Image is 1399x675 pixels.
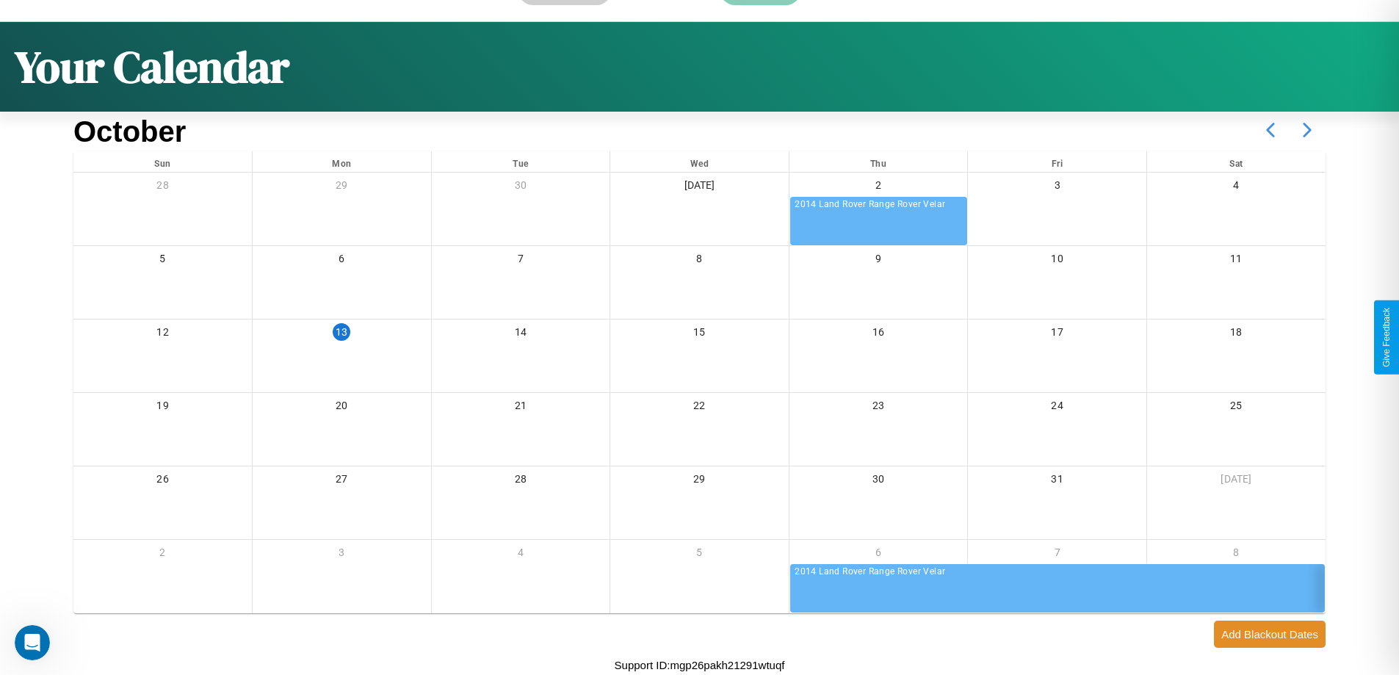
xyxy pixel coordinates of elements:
[1147,151,1326,172] div: Sat
[789,173,968,203] div: 2
[610,151,789,172] div: Wed
[968,246,1146,276] div: 10
[253,540,431,570] div: 3
[968,466,1146,497] div: 31
[610,466,789,497] div: 29
[253,151,431,172] div: Mon
[968,540,1146,570] div: 7
[432,246,610,276] div: 7
[789,393,968,423] div: 23
[253,466,431,497] div: 27
[789,320,968,350] div: 16
[968,320,1146,350] div: 17
[333,323,350,341] div: 13
[253,173,431,203] div: 29
[432,466,610,497] div: 28
[795,198,964,212] div: 2014 Land Rover Range Rover Velar
[73,466,252,497] div: 26
[1147,393,1326,423] div: 25
[73,115,186,148] h2: October
[73,393,252,423] div: 19
[1147,246,1326,276] div: 11
[610,320,789,350] div: 15
[1147,320,1326,350] div: 18
[432,540,610,570] div: 4
[432,320,610,350] div: 14
[968,151,1146,172] div: Fri
[1214,621,1326,648] button: Add Blackout Dates
[432,151,610,172] div: Tue
[789,151,968,172] div: Thu
[610,246,789,276] div: 8
[610,393,789,423] div: 22
[73,173,252,203] div: 28
[789,246,968,276] div: 9
[1147,173,1326,203] div: 4
[253,246,431,276] div: 6
[968,393,1146,423] div: 24
[432,173,610,203] div: 30
[73,151,252,172] div: Sun
[795,565,1322,580] div: 2014 Land Rover Range Rover Velar
[1381,308,1392,367] div: Give Feedback
[1147,540,1326,570] div: 8
[15,625,50,660] iframe: Intercom live chat
[615,655,785,675] p: Support ID: mgp26pakh21291wtuqf
[73,540,252,570] div: 2
[73,320,252,350] div: 12
[968,173,1146,203] div: 3
[253,393,431,423] div: 20
[15,37,289,97] h1: Your Calendar
[789,466,968,497] div: 30
[789,540,968,570] div: 6
[432,393,610,423] div: 21
[610,540,789,570] div: 5
[73,246,252,276] div: 5
[1147,466,1326,497] div: [DATE]
[610,173,789,203] div: [DATE]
